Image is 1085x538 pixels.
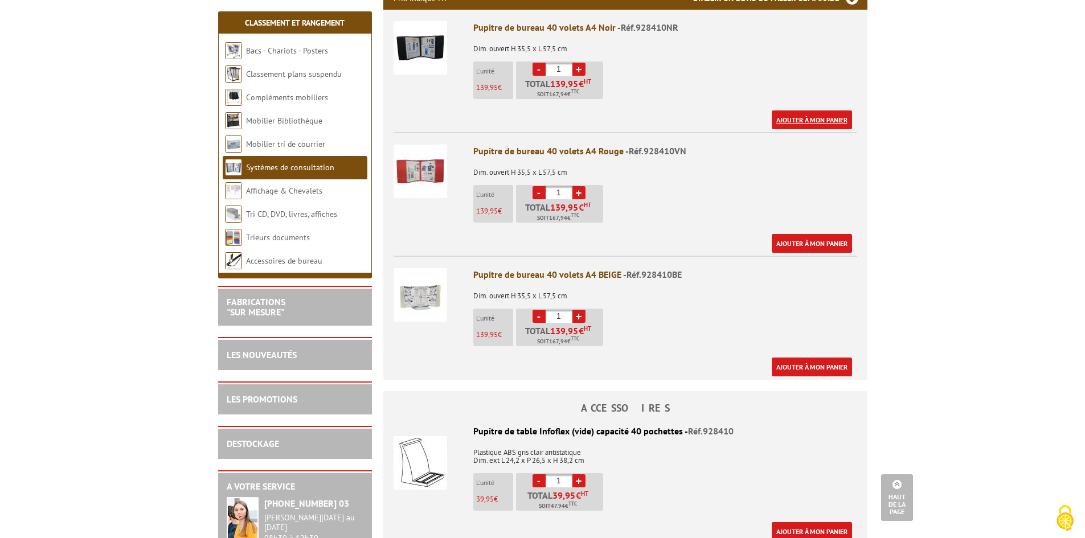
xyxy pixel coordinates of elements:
[394,268,447,322] img: Pupitre de bureau 40 volets A4 BEIGE
[537,213,579,223] span: Soit €
[264,513,363,532] div: [PERSON_NAME][DATE] au [DATE]
[533,310,546,323] a: -
[688,425,734,437] span: Réf.928410
[225,112,242,129] img: Mobilier Bibliothèque
[519,203,603,223] p: Total
[552,491,588,500] span: €
[245,18,345,28] a: Classement et Rangement
[584,201,591,209] sup: HT
[1045,499,1085,538] button: Cookies (fenêtre modale)
[551,502,565,511] span: 47.94
[881,474,913,521] a: Haut de la page
[227,482,363,492] h2: A votre service
[519,79,603,99] p: Total
[550,326,579,335] span: 139,95
[246,69,342,79] a: Classement plans suspendu
[476,494,494,504] span: 39,95
[225,135,242,153] img: Mobilier tri de courrier
[549,90,567,99] span: 167,94
[476,207,513,215] p: €
[473,37,857,53] p: Dim. ouvert H 35,5 x L 57,5 cm
[394,436,447,490] img: Pupitre de table Infoflex (vide) capacité 40 pochettes
[246,232,310,243] a: Trieurs documents
[394,425,857,438] div: Pupitre de table Infoflex (vide) capacité 40 pochettes -
[584,77,591,85] sup: HT
[772,234,852,253] a: Ajouter à mon panier
[519,491,603,511] p: Total
[225,89,242,106] img: Compléments mobiliers
[549,213,567,223] span: 167,94
[473,161,857,176] p: Dim. ouvert H 35,5 x L 57,5 cm
[476,314,513,322] p: L'unité
[383,403,867,414] h4: ACCESSOIRES
[476,206,498,216] span: 139,95
[225,206,242,223] img: Tri CD, DVD, livres, affiches
[581,490,588,498] sup: HT
[772,358,852,376] a: Ajouter à mon panier
[550,203,579,212] span: 139,95
[549,337,567,346] span: 167,94
[476,191,513,199] p: L'unité
[246,139,325,149] a: Mobilier tri de courrier
[225,229,242,246] img: Trieurs documents
[473,284,857,300] p: Dim. ouvert H 35,5 x L 57,5 cm
[572,474,586,487] a: +
[584,325,591,332] sup: HT
[225,65,242,83] img: Classement plans suspendu
[537,90,579,99] span: Soit €
[572,186,586,199] a: +
[571,335,579,342] sup: TTC
[568,500,577,507] sup: TTC
[246,256,322,266] a: Accessoires de bureau
[572,63,586,76] a: +
[621,22,678,33] span: Réf.928410NR
[476,330,498,339] span: 139,95
[579,326,584,335] span: €
[246,116,322,126] a: Mobilier Bibliothèque
[629,145,686,157] span: Réf.928410VN
[225,42,242,59] img: Bacs - Chariots - Posters
[1051,504,1079,532] img: Cookies (fenêtre modale)
[227,349,297,360] a: LES NOUVEAUTÉS
[533,186,546,199] a: -
[225,159,242,176] img: Systèmes de consultation
[579,79,584,88] span: €
[552,491,576,500] span: 39,95
[473,145,857,158] div: Pupitre de bureau 40 volets A4 Rouge -
[571,88,579,95] sup: TTC
[476,67,513,75] p: L'unité
[246,186,322,196] a: Affichage & Chevalets
[772,110,852,129] a: Ajouter à mon panier
[539,502,577,511] span: Soit €
[264,498,349,509] strong: [PHONE_NUMBER] 03
[550,79,579,88] span: 139,95
[246,162,334,173] a: Systèmes de consultation
[227,296,285,318] a: FABRICATIONS"Sur Mesure"
[225,252,242,269] img: Accessoires de bureau
[571,212,579,218] sup: TTC
[394,21,447,75] img: Pupitre de bureau 40 volets A4 Noir
[476,83,498,92] span: 139,95
[473,21,857,34] div: Pupitre de bureau 40 volets A4 Noir -
[533,474,546,487] a: -
[227,393,297,405] a: LES PROMOTIONS
[473,268,857,281] div: Pupitre de bureau 40 volets A4 BEIGE -
[627,269,682,280] span: Réf.928410BE
[394,145,447,198] img: Pupitre de bureau 40 volets A4 Rouge
[246,92,328,102] a: Compléments mobiliers
[227,438,279,449] a: DESTOCKAGE
[394,441,857,465] p: Plastique ABS gris clair antistatique Dim. ext L 24,2 x P 26,5 x H 38,2 cm
[537,337,579,346] span: Soit €
[476,495,513,503] p: €
[476,331,513,339] p: €
[476,479,513,487] p: L'unité
[572,310,586,323] a: +
[519,326,603,346] p: Total
[246,209,337,219] a: Tri CD, DVD, livres, affiches
[476,84,513,92] p: €
[225,182,242,199] img: Affichage & Chevalets
[246,46,328,56] a: Bacs - Chariots - Posters
[579,203,584,212] span: €
[533,63,546,76] a: -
